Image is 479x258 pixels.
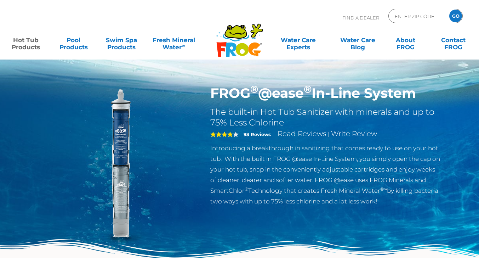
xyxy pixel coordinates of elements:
a: PoolProducts [55,33,92,47]
a: AboutFROG [387,33,424,47]
p: Introducing a breakthrough in sanitizing that comes ready to use on your hot tub. With the built ... [210,143,441,207]
h2: The built-in Hot Tub Sanitizer with minerals and up to 75% Less Chlorine [210,107,441,128]
sup: ® [245,186,248,192]
p: Find A Dealer [342,9,379,27]
a: Water CareBlog [339,33,376,47]
sup: ®∞ [380,186,387,192]
a: Read Reviews [278,129,326,138]
span: | [328,131,330,138]
h1: FROG @ease In-Line System [210,85,441,101]
strong: 93 Reviews [244,131,271,137]
a: Swim SpaProducts [103,33,140,47]
sup: ® [304,83,312,95]
a: Write Review [331,129,377,138]
span: 4 [210,131,233,137]
sup: ∞ [182,43,185,48]
a: ContactFROG [435,33,472,47]
a: Hot TubProducts [7,33,44,47]
sup: ® [250,83,258,95]
a: Water CareExperts [268,33,329,47]
a: Fresh MineralWater∞ [150,33,197,47]
img: inline-system.png [38,85,200,247]
img: Frog Products Logo [212,14,267,57]
input: GO [449,10,462,22]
